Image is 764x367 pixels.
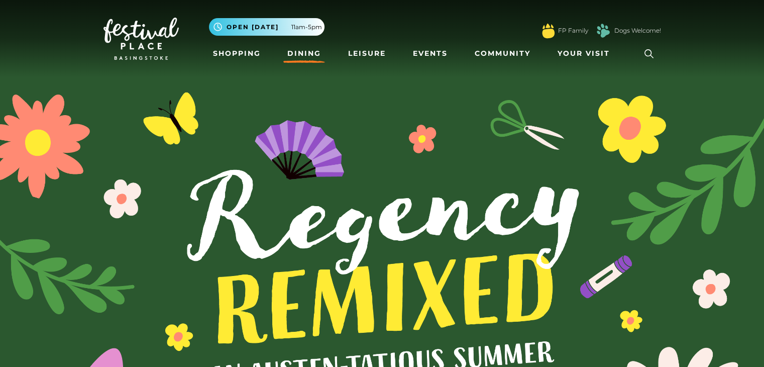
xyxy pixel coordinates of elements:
a: Shopping [209,44,265,63]
button: Open [DATE] 11am-5pm [209,18,324,36]
a: Dining [283,44,325,63]
a: FP Family [558,26,588,35]
a: Your Visit [554,44,619,63]
a: Events [409,44,452,63]
a: Community [471,44,534,63]
a: Dogs Welcome! [614,26,661,35]
img: Festival Place Logo [103,18,179,60]
span: 11am-5pm [291,23,322,32]
span: Your Visit [558,48,610,59]
a: Leisure [344,44,390,63]
span: Open [DATE] [227,23,279,32]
